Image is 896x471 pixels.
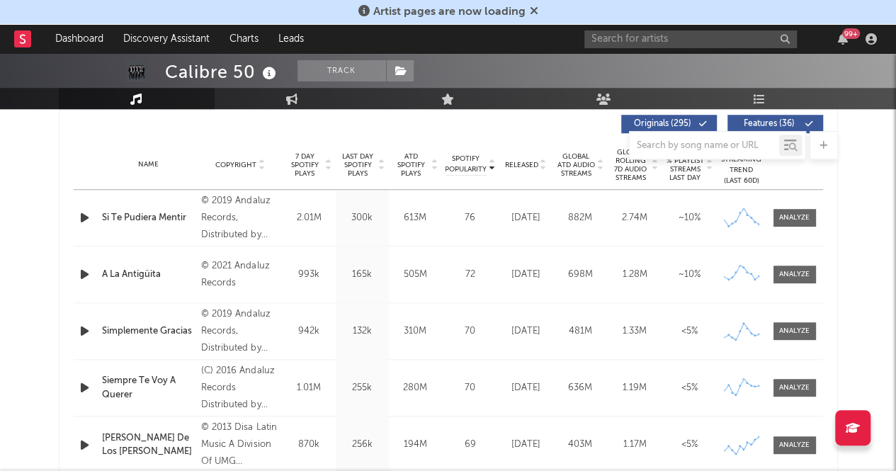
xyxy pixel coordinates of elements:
[286,324,332,339] div: 942k
[502,211,550,225] div: [DATE]
[286,268,332,282] div: 993k
[557,152,596,178] span: Global ATD Audio Streams
[611,381,659,395] div: 1.19M
[666,324,713,339] div: <5%
[842,28,860,39] div: 99 +
[102,159,195,170] div: Name
[611,324,659,339] div: 1.33M
[630,140,779,152] input: Search by song name or URL
[557,324,604,339] div: 481M
[630,120,696,128] span: Originals ( 295 )
[201,419,278,470] div: © 2013 Disa Latin Music A Division Of UMG Recordings Inc.
[392,211,438,225] div: 613M
[201,193,278,244] div: © 2019 Andaluz Records, Distributed by Disa/UMLE
[611,438,659,452] div: 1.17M
[838,33,848,45] button: 99+
[286,211,332,225] div: 2.01M
[557,438,604,452] div: 403M
[392,268,438,282] div: 505M
[102,211,195,225] a: Si Te Pudiera Mentir
[502,324,550,339] div: [DATE]
[297,60,386,81] button: Track
[611,211,659,225] div: 2.74M
[102,324,195,339] a: Simplemente Gracias
[502,438,550,452] div: [DATE]
[102,268,195,282] a: A La Antigüita
[530,6,538,18] span: Dismiss
[286,152,324,178] span: 7 Day Spotify Plays
[286,381,332,395] div: 1.01M
[584,30,797,48] input: Search for artists
[113,25,220,53] a: Discovery Assistant
[666,211,713,225] div: ~ 10 %
[737,120,802,128] span: Features ( 36 )
[339,268,385,282] div: 165k
[339,324,385,339] div: 132k
[201,306,278,357] div: © 2019 Andaluz Records, Distributed by Disa/UMLE
[666,148,705,182] span: Estimated % Playlist Streams Last Day
[286,438,332,452] div: 870k
[339,381,385,395] div: 255k
[727,115,823,133] button: Features(36)
[392,152,430,178] span: ATD Spotify Plays
[666,268,713,282] div: ~ 10 %
[339,152,377,178] span: Last Day Spotify Plays
[505,161,538,169] span: Released
[611,148,650,182] span: Global Rolling 7D Audio Streams
[373,6,526,18] span: Artist pages are now loading
[446,324,495,339] div: 70
[557,381,604,395] div: 636M
[45,25,113,53] a: Dashboard
[446,268,495,282] div: 72
[557,211,604,225] div: 882M
[392,324,438,339] div: 310M
[666,438,713,452] div: <5%
[220,25,268,53] a: Charts
[201,363,278,414] div: (C) 2016 Andaluz Records Distributed by Disa/UMLE
[165,60,280,84] div: Calibre 50
[268,25,314,53] a: Leads
[720,144,763,186] div: Global Streaming Trend (Last 60D)
[102,431,195,459] a: [PERSON_NAME] De Los [PERSON_NAME]
[502,268,550,282] div: [DATE]
[392,381,438,395] div: 280M
[621,115,717,133] button: Originals(295)
[446,211,495,225] div: 76
[446,438,495,452] div: 69
[201,258,278,292] div: © 2021 Andaluz Records
[666,381,713,395] div: <5%
[339,438,385,452] div: 256k
[502,381,550,395] div: [DATE]
[446,381,495,395] div: 70
[611,268,659,282] div: 1.28M
[445,154,487,175] span: Spotify Popularity
[339,211,385,225] div: 300k
[392,438,438,452] div: 194M
[557,268,604,282] div: 698M
[102,374,195,402] a: Siempre Te Voy A Querer
[215,161,256,169] span: Copyright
